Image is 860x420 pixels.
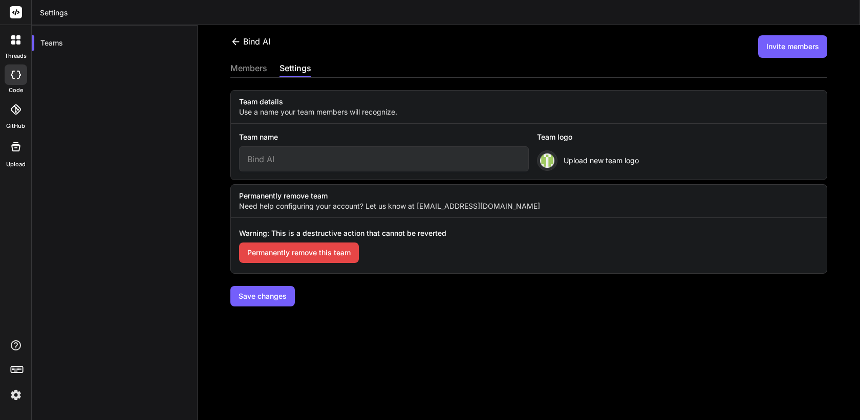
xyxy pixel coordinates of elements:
div: Bind AI [230,35,270,48]
label: code [9,86,23,95]
label: Team name [239,132,278,146]
label: Upload [6,160,26,169]
span: Warning: This is a destructive action that cannot be reverted [239,228,446,242]
img: logo [540,153,554,168]
div: settings [279,62,311,76]
span: Upload new team logo [564,156,639,166]
label: GitHub [6,122,25,130]
button: Save changes [230,286,295,306]
button: Invite members [758,35,827,58]
label: Use a name your team members will recognize. [231,107,827,117]
div: Teams [32,32,197,54]
label: threads [5,52,27,60]
label: Team details [231,97,827,107]
label: Permanently remove team [231,191,827,201]
input: Enter Team name [239,146,529,171]
label: Need help configuring your account? Let us know at [EMAIL_ADDRESS][DOMAIN_NAME] [231,201,827,211]
div: Team logo [537,132,635,150]
img: settings [7,386,25,404]
button: Permanently remove this team [239,242,359,263]
div: members [230,62,267,76]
